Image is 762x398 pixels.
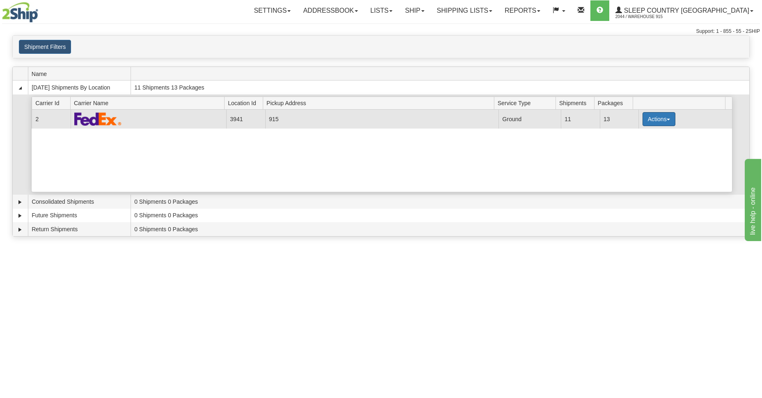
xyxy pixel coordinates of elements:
[559,97,594,109] span: Shipments
[16,212,24,220] a: Expand
[131,222,749,236] td: 0 Shipments 0 Packages
[228,97,263,109] span: Location Id
[598,97,633,109] span: Packages
[28,195,131,209] td: Consolidated Shipments
[265,110,499,128] td: 915
[431,0,498,21] a: Shipping lists
[32,67,131,80] span: Name
[6,5,76,15] div: live help - online
[16,84,24,92] a: Collapse
[2,2,38,23] img: logo2044.jpg
[498,97,555,109] span: Service Type
[600,110,639,128] td: 13
[226,110,265,128] td: 3941
[643,112,675,126] button: Actions
[297,0,364,21] a: Addressbook
[498,0,546,21] a: Reports
[615,13,677,21] span: 2044 / Warehouse 915
[364,0,399,21] a: Lists
[131,81,749,94] td: 11 Shipments 13 Packages
[609,0,760,21] a: Sleep Country [GEOGRAPHIC_DATA] 2044 / Warehouse 915
[16,198,24,206] a: Expand
[19,40,71,54] button: Shipment Filters
[622,7,749,14] span: Sleep Country [GEOGRAPHIC_DATA]
[74,97,225,109] span: Carrier Name
[28,209,131,223] td: Future Shipments
[28,222,131,236] td: Return Shipments
[248,0,297,21] a: Settings
[266,97,494,109] span: Pickup Address
[28,81,131,94] td: [DATE] Shipments By Location
[74,112,122,126] img: FedEx Express®
[561,110,600,128] td: 11
[2,28,760,35] div: Support: 1 - 855 - 55 - 2SHIP
[32,110,71,128] td: 2
[131,195,749,209] td: 0 Shipments 0 Packages
[743,157,761,241] iframe: chat widget
[399,0,430,21] a: Ship
[16,225,24,234] a: Expand
[35,97,70,109] span: Carrier Id
[498,110,561,128] td: Ground
[131,209,749,223] td: 0 Shipments 0 Packages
